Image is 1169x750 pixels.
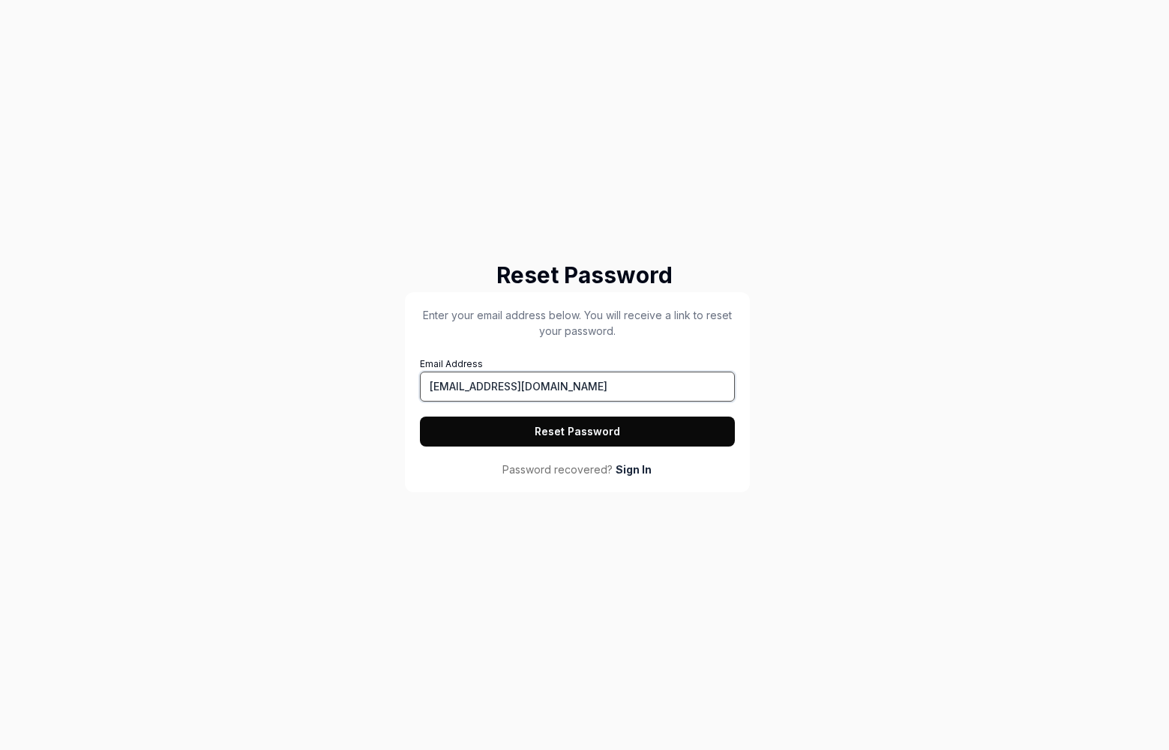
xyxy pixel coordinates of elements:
p: Enter your email address below. You will receive a link to reset your password. [420,307,736,339]
button: Reset Password [420,417,736,447]
label: Email Address [420,358,736,402]
input: Email Address [420,372,736,402]
h2: Reset Password [405,258,765,292]
a: Sign In [616,462,652,477]
span: Password recovered? [502,462,613,477]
